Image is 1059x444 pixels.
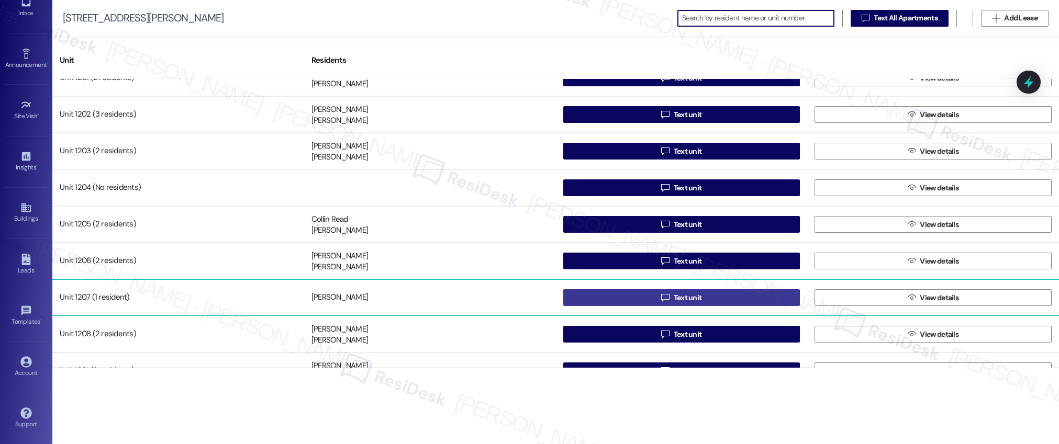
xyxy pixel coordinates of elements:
a: Site Visit • [5,96,47,124]
button: Text unit [563,253,800,269]
i:  [661,257,669,265]
button: Add Lease [981,10,1049,27]
i:  [661,293,669,302]
span: Text unit [674,183,702,193]
div: Unit 1204 (No residents) [52,177,304,198]
button: Text unit [563,106,800,123]
button: View details [815,362,1052,379]
div: Unit 1205 (2 residents) [52,214,304,235]
div: Unit [52,48,304,73]
i:  [661,220,669,229]
div: [PERSON_NAME] [311,141,368,152]
span: View details [920,366,958,377]
div: [PERSON_NAME] [311,292,368,303]
a: Templates • [5,302,47,330]
i:  [862,14,870,22]
i:  [908,184,916,192]
div: Unit 1208 (2 residents) [52,324,304,345]
i:  [908,330,916,338]
i:  [661,367,669,375]
span: View details [920,146,958,157]
button: View details [815,289,1052,306]
div: [PERSON_NAME] [311,116,368,127]
a: Leads [5,251,47,279]
i:  [661,330,669,338]
i:  [908,293,916,302]
span: • [38,111,39,118]
span: View details [920,219,958,230]
span: View details [920,109,958,120]
button: Text unit [563,326,800,343]
span: View details [920,329,958,340]
a: Support [5,404,47,432]
div: [PERSON_NAME] [311,79,368,90]
span: Text unit [674,329,702,340]
button: View details [815,179,1052,196]
span: Text unit [674,366,702,377]
div: Unit 1207 (1 resident) [52,287,304,308]
div: [STREET_ADDRESS][PERSON_NAME] [63,13,224,24]
span: View details [920,183,958,193]
span: Text unit [674,219,702,230]
div: Residents [304,48,556,73]
i:  [908,110,916,119]
i:  [908,257,916,265]
button: View details [815,216,1052,233]
i:  [992,14,1000,22]
div: [PERSON_NAME] [311,335,368,346]
i:  [661,147,669,155]
span: Add Lease [1004,13,1038,24]
button: Text unit [563,179,800,196]
span: • [36,162,38,169]
div: [PERSON_NAME] [311,324,368,335]
button: Text unit [563,143,800,160]
button: Text unit [563,289,800,306]
div: Unit 1301 (2 residents) [52,360,304,381]
div: Unit 1206 (2 residents) [52,251,304,271]
span: View details [920,292,958,303]
div: [PERSON_NAME] [311,225,368,236]
div: [PERSON_NAME] [311,251,368,261]
i:  [908,147,916,155]
span: • [40,316,42,324]
div: Unit 1203 (2 residents) [52,141,304,162]
div: [PERSON_NAME] [311,360,368,371]
div: Unit 1202 (3 residents) [52,104,304,125]
button: Text unit [563,216,800,233]
span: Text unit [674,109,702,120]
div: [PERSON_NAME] [311,104,368,115]
button: Text All Apartments [851,10,949,27]
button: View details [815,106,1052,123]
input: Search by resident name or unit number [682,11,834,26]
span: Text unit [674,292,702,303]
i:  [908,220,916,229]
div: [PERSON_NAME] [311,152,368,163]
span: Text unit [674,146,702,157]
a: Insights • [5,147,47,176]
a: Account [5,353,47,381]
i:  [661,110,669,119]
div: Collin Read [311,214,348,225]
a: Buildings [5,199,47,227]
button: View details [815,253,1052,269]
span: View details [920,256,958,267]
span: Text unit [674,256,702,267]
button: Text unit [563,362,800,379]
i:  [908,367,916,375]
button: View details [815,326,1052,343]
button: View details [815,143,1052,160]
span: Text All Apartments [874,13,938,24]
div: [PERSON_NAME] [311,262,368,273]
i:  [661,184,669,192]
span: • [47,60,48,67]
